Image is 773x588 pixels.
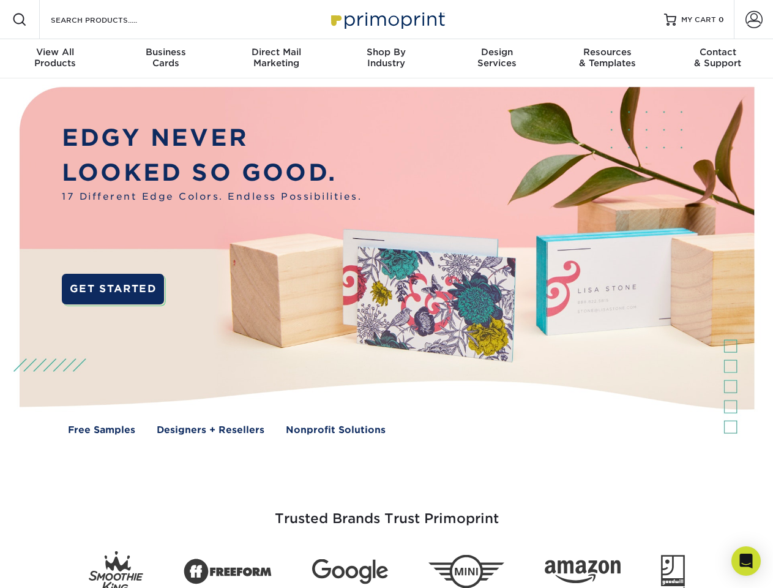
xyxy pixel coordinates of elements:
h3: Trusted Brands Trust Primoprint [29,481,745,541]
span: 17 Different Edge Colors. Endless Possibilities. [62,190,362,204]
a: GET STARTED [62,274,164,304]
img: Goodwill [661,555,685,588]
div: Industry [331,47,441,69]
span: Direct Mail [221,47,331,58]
a: Resources& Templates [552,39,662,78]
div: & Templates [552,47,662,69]
a: Shop ByIndustry [331,39,441,78]
input: SEARCH PRODUCTS..... [50,12,169,27]
div: Open Intercom Messenger [731,546,761,576]
span: Resources [552,47,662,58]
span: 0 [719,15,724,24]
a: Designers + Resellers [157,423,264,437]
span: MY CART [681,15,716,25]
img: Primoprint [326,6,448,32]
a: Direct MailMarketing [221,39,331,78]
a: Contact& Support [663,39,773,78]
p: EDGY NEVER [62,121,362,156]
img: Google [312,559,388,584]
div: Cards [110,47,220,69]
div: Marketing [221,47,331,69]
span: Design [442,47,552,58]
a: Nonprofit Solutions [286,423,386,437]
a: BusinessCards [110,39,220,78]
div: Services [442,47,552,69]
span: Shop By [331,47,441,58]
span: Contact [663,47,773,58]
a: DesignServices [442,39,552,78]
span: Business [110,47,220,58]
img: Amazon [545,560,621,584]
div: & Support [663,47,773,69]
a: Free Samples [68,423,135,437]
p: LOOKED SO GOOD. [62,156,362,190]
